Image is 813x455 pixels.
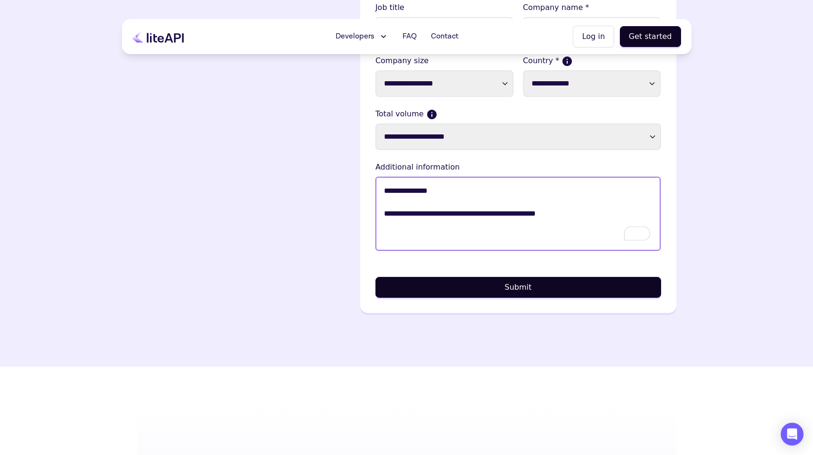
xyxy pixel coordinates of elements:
[431,31,458,42] span: Contact
[563,57,571,66] button: If more than one country, please select where the majority of your sales come from.
[397,27,422,46] a: FAQ
[375,177,661,251] textarea: To enrich screen reader interactions, please activate Accessibility in Grammarly extension settings
[375,108,661,120] label: Total volume
[620,26,681,47] button: Get started
[425,27,464,46] a: Contact
[336,31,374,42] span: Developers
[375,2,514,13] lable: Job title
[523,55,661,66] label: Country *
[402,31,417,42] span: FAQ
[781,423,804,446] div: Open Intercom Messenger
[375,55,514,66] label: Company size
[375,277,661,298] button: Submit
[428,110,436,119] button: Current monthly volume your business makes in USD
[573,26,614,47] button: Log in
[523,2,661,13] lable: Company name *
[375,161,661,173] lable: Additional information
[330,27,394,46] button: Developers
